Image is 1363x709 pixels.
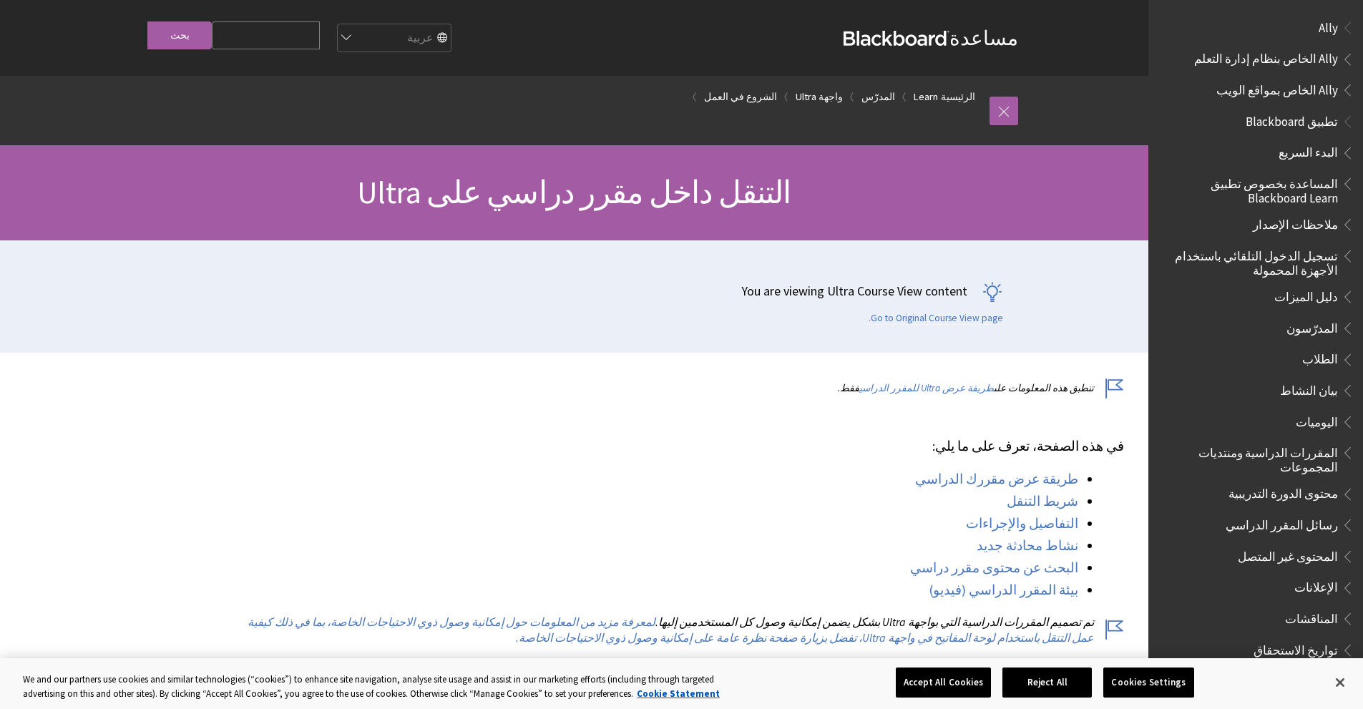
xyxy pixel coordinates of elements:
[1324,667,1356,698] button: Close
[896,668,991,698] button: Accept All Cookies
[869,312,1003,325] a: Go to Original Course View page.
[1279,141,1338,160] span: البدء السريع
[796,88,843,106] a: واجهة Ultra
[1228,482,1338,502] span: محتوى الدورة التدريبية
[237,437,1124,456] p: في هذه الصفحة، تعرف على ما يلي:
[1007,493,1078,510] a: شريط التنقل
[237,614,1124,646] p: تم تصميم المقررات الدراسية التي بواجهة Ultra بشكل يضمن إمكانية وصول كل المستخدمين إليها.
[1319,16,1338,35] span: Ally
[844,31,949,46] strong: Blackboard
[1166,172,1338,205] span: المساعدة بخصوص تطبيق Blackboard Learn
[1216,78,1338,97] span: Ally الخاص بمواقع الويب
[977,537,1078,554] a: نشاط محادثة جديد
[915,471,1078,488] a: طريقة عرض مقررك الدراسي
[237,381,1124,395] p: تنطبق هذه المعلومات على فقط.
[1246,109,1338,129] span: تطبيق Blackboard
[910,559,1078,577] a: البحث عن محتوى مقرر دراسي
[248,615,1094,645] a: لمعرفة مزيد من المعلومات حول إمكانية وصول ذوي الاحتياجات الخاصة، بما في ذلك كيفية عمل التنقل باست...
[23,673,750,700] div: We and our partners use cookies and similar technologies (“cookies”) to enhance site navigation, ...
[1296,410,1338,429] span: اليوميات
[1302,348,1338,367] span: الطلاب
[336,24,451,53] select: Site Language Selector
[1274,285,1338,304] span: دليل الميزات
[1157,16,1354,102] nav: Book outline for Anthology Ally Help
[941,88,975,106] a: الرئيسية
[116,282,1003,300] p: You are viewing Ultra Course View content
[914,88,938,106] a: Learn
[1103,668,1193,698] button: Cookies Settings
[1002,668,1092,698] button: Reject All
[147,21,212,49] input: بحث
[1166,244,1338,278] span: تسجيل الدخول التلقائي باستخدام الأجهزة المحمولة
[929,582,1078,599] a: بيئة المقرر الدراسي (فيديو)
[844,25,1018,51] a: مساعدةBlackboard
[859,382,994,394] a: طريقة عرض Ultra للمقرر الدراسي
[861,88,895,106] a: المدرّس
[1286,316,1338,336] span: المدرّسون
[1280,378,1338,398] span: بيان النشاط
[1166,441,1338,474] span: المقررات الدراسية ومنتديات المجموعات
[637,688,720,700] a: More information about your privacy, opens in a new tab
[1254,638,1338,657] span: تواريخ الاستحقاق
[357,172,791,212] span: التنقل داخل مقرر دراسي على Ultra
[1226,513,1338,532] span: رسائل المقرر الدراسي
[966,515,1078,532] a: التفاصيل والإجراءات
[1194,47,1338,67] span: Ally الخاص بنظام إدارة التعلم
[1285,607,1338,626] span: المناقشات
[1253,212,1338,232] span: ملاحظات الإصدار
[1294,576,1338,595] span: الإعلانات
[1238,544,1338,564] span: المحتوى غير المتصل
[704,88,777,106] a: الشروع في العمل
